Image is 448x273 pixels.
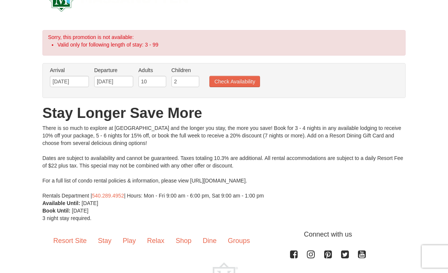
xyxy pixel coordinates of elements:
[72,208,89,214] span: [DATE]
[138,66,166,74] label: Adults
[82,200,98,206] span: [DATE]
[170,229,197,253] a: Shop
[57,41,392,48] li: Valid only for following length of stay: 3 - 99
[50,66,89,74] label: Arrival
[222,229,256,253] a: Groups
[117,229,141,253] a: Play
[42,30,406,56] div: Sorry, this promotion is not available:
[42,124,406,199] div: There is so much to explore at [GEOGRAPHIC_DATA] and the longer you stay, the more you save! Book...
[171,66,199,74] label: Children
[209,76,260,87] button: Check Availability
[42,215,92,221] span: 3 night stay required.
[48,229,92,253] a: Resort Site
[197,229,222,253] a: Dine
[42,200,80,206] strong: Available Until:
[94,66,133,74] label: Departure
[92,193,124,199] a: 540.289.4952
[42,208,71,214] strong: Book Until:
[141,229,170,253] a: Relax
[42,106,406,121] h1: Stay Longer Save More
[92,229,117,253] a: Stay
